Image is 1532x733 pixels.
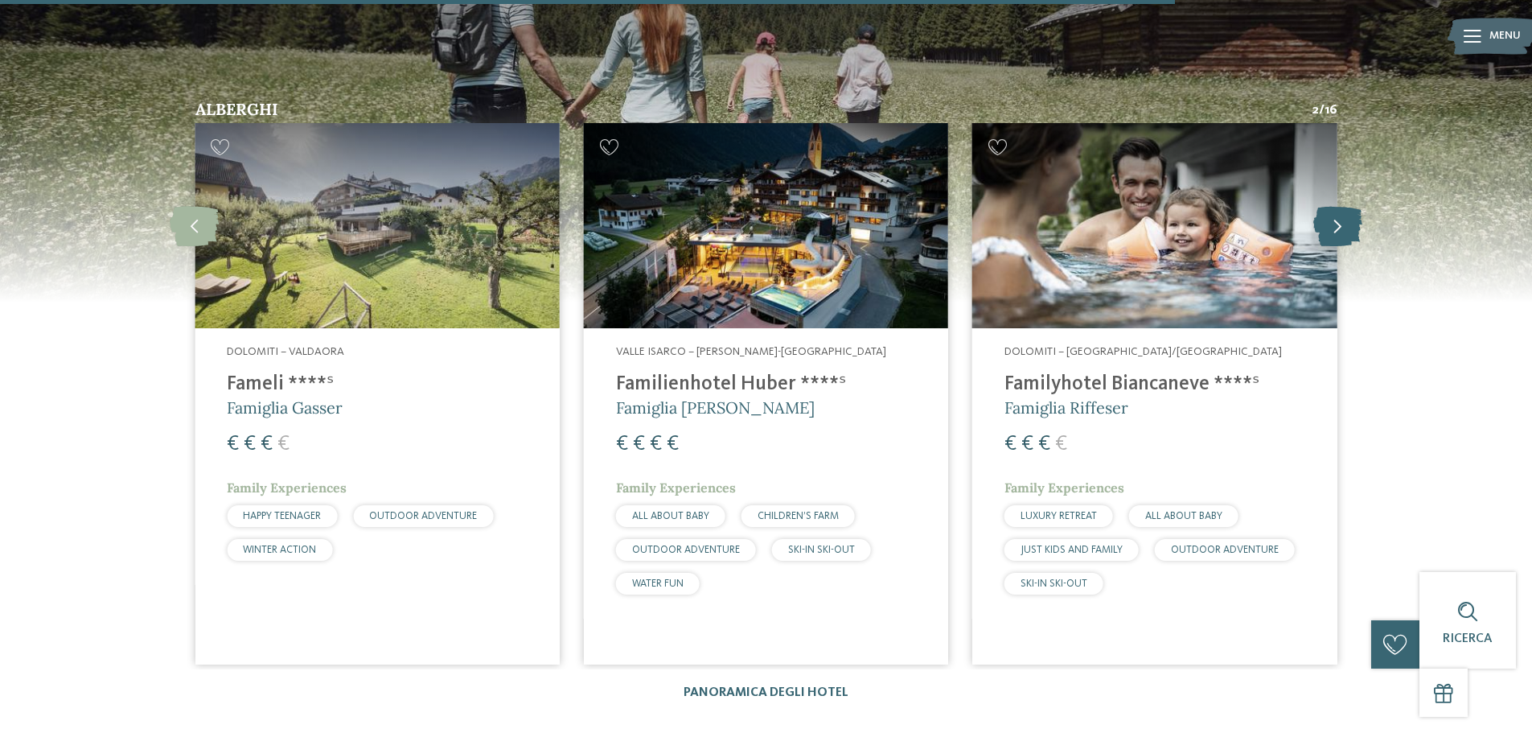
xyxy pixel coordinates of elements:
[1171,545,1279,555] span: OUTDOOR ADVENTURE
[616,480,736,496] span: Family Experiences
[616,346,886,357] span: Valle Isarco – [PERSON_NAME]-[GEOGRAPHIC_DATA]
[632,511,709,521] span: ALL ABOUT BABY
[584,123,948,328] img: Hotel per neonati in Alto Adige per una vacanza di relax
[195,99,278,119] span: Alberghi
[277,434,290,455] span: €
[758,511,839,521] span: CHILDREN’S FARM
[1145,511,1222,521] span: ALL ABOUT BABY
[244,434,256,455] span: €
[788,545,855,555] span: SKI-IN SKI-OUT
[227,480,347,496] span: Family Experiences
[616,434,628,455] span: €
[227,434,239,455] span: €
[633,434,645,455] span: €
[616,373,916,397] h4: Familienhotel Huber ****ˢ
[261,434,273,455] span: €
[243,545,316,555] span: WINTER ACTION
[227,397,343,418] span: Famiglia Gasser
[195,123,559,665] a: Hotel per neonati in Alto Adige per una vacanza di relax Dolomiti – Valdaora Fameli ****ˢ Famigli...
[1004,480,1124,496] span: Family Experiences
[1021,545,1123,555] span: JUST KIDS AND FAMILY
[1312,101,1319,119] span: 2
[632,579,684,589] span: WATER FUN
[1443,632,1493,645] span: Ricerca
[1021,434,1033,455] span: €
[1319,101,1325,119] span: /
[227,346,344,357] span: Dolomiti – Valdaora
[1021,511,1097,521] span: LUXURY RETREAT
[1004,373,1304,397] h4: Familyhotel Biancaneve ****ˢ
[1004,346,1282,357] span: Dolomiti – [GEOGRAPHIC_DATA]/[GEOGRAPHIC_DATA]
[650,434,662,455] span: €
[1038,434,1050,455] span: €
[584,123,948,665] a: Hotel per neonati in Alto Adige per una vacanza di relax Valle Isarco – [PERSON_NAME]-[GEOGRAPHIC...
[369,511,477,521] span: OUTDOOR ADVENTURE
[667,434,679,455] span: €
[243,511,321,521] span: HAPPY TEENAGER
[195,123,559,328] img: Hotel per neonati in Alto Adige per una vacanza di relax
[972,123,1337,328] img: Hotel per neonati in Alto Adige per una vacanza di relax
[972,123,1337,665] a: Hotel per neonati in Alto Adige per una vacanza di relax Dolomiti – [GEOGRAPHIC_DATA]/[GEOGRAPHIC...
[684,686,848,699] a: Panoramica degli hotel
[616,397,815,418] span: Famiglia [PERSON_NAME]
[1055,434,1067,455] span: €
[1325,101,1337,119] span: 16
[1004,397,1128,418] span: Famiglia Riffeser
[1004,434,1017,455] span: €
[632,545,740,555] span: OUTDOOR ADVENTURE
[1021,579,1087,589] span: SKI-IN SKI-OUT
